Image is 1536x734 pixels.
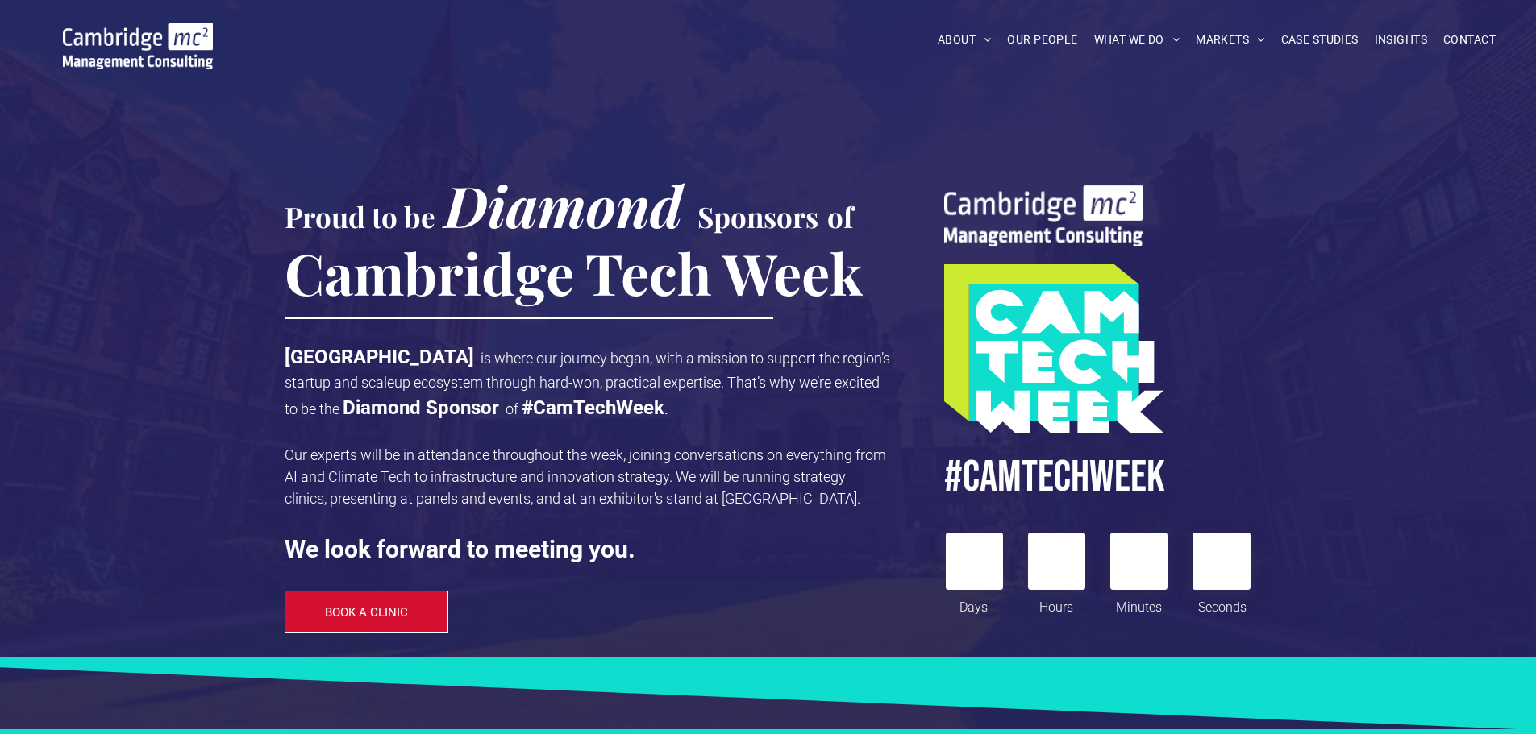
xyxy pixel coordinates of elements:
[285,197,435,235] span: Proud to be
[1435,27,1504,52] a: CONTACT
[930,27,1000,52] a: ABOUT
[285,350,890,417] span: is where our journey began, with a mission to support the region’s startup and scaleup ecosystem ...
[63,23,213,69] img: Go to Homepage
[343,396,499,419] strong: Diamond Sponsor
[285,234,863,310] span: Cambridge Tech Week
[325,605,408,620] span: BOOK A CLINIC
[285,346,474,368] strong: [GEOGRAPHIC_DATA]
[1367,27,1435,52] a: INSIGHTS
[1086,27,1188,52] a: WHAT WE DO
[285,535,635,563] strong: We look forward to meeting you.
[444,167,683,243] span: Diamond
[944,264,1163,433] img: A turquoise and lime green geometric graphic with the words CAM TECH WEEK in bold white letters s...
[506,400,518,417] span: of
[1273,27,1367,52] a: CASE STUDIES
[664,400,668,417] span: .
[697,197,818,235] span: Sponsors
[1028,590,1084,617] div: Hours
[827,197,853,235] span: of
[944,450,1165,504] span: #CamTECHWEEK
[1188,27,1272,52] a: MARKETS
[1111,590,1168,617] div: Minutes
[999,27,1085,52] a: OUR PEOPLE
[946,590,1002,617] div: Days
[1194,590,1251,617] div: Seconds
[285,446,886,507] span: Our experts will be in attendance throughout the week, joining conversations on everything from A...
[285,591,449,633] a: BOOK A CLINIC
[522,396,664,419] strong: #CamTechWeek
